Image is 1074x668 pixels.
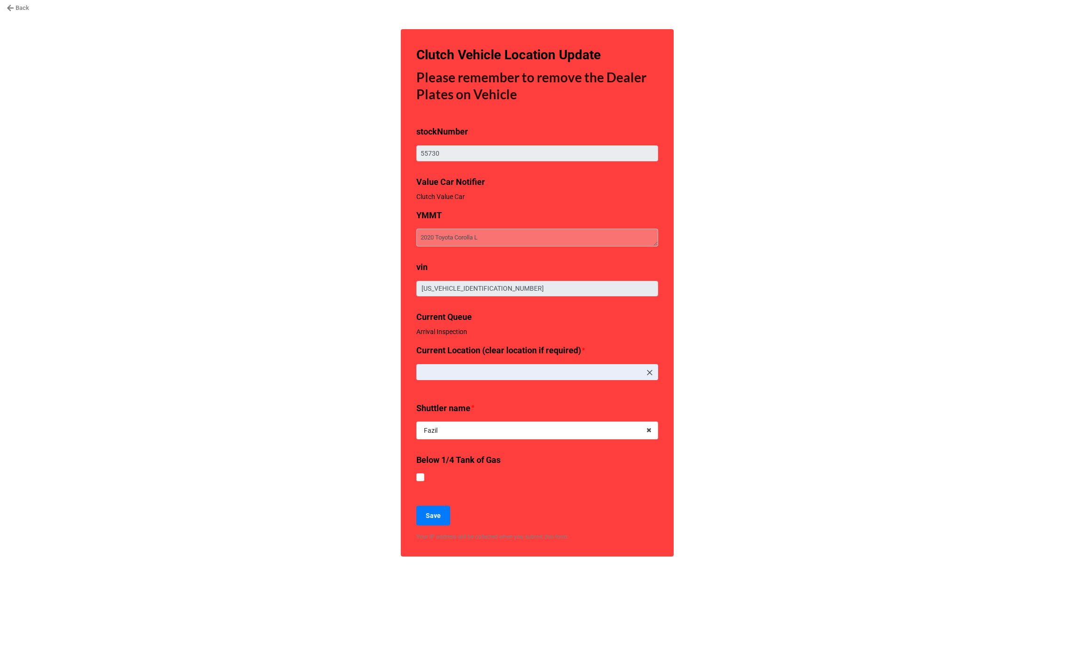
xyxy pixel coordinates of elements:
[416,453,501,467] label: Below 1/4 Tank of Gas
[416,192,658,201] p: Clutch Value Car
[424,427,438,434] div: Fazil
[416,506,450,525] button: Save
[7,3,29,13] a: Back
[416,209,442,222] label: YMMT
[416,533,658,541] p: Your IP address will be collected when you submit this form.
[416,327,658,336] p: Arrival Inspection
[416,312,472,322] b: Current Queue
[416,344,581,357] label: Current Location (clear location if required)
[416,125,468,138] label: stockNumber
[416,261,428,274] label: vin
[416,47,601,63] b: Clutch Vehicle Location Update
[416,69,646,102] strong: Please remember to remove the Dealer Plates on Vehicle
[416,229,658,247] textarea: 2020 Toyota Corolla L
[416,402,470,415] label: Shuttler name
[416,177,485,187] b: Value Car Notifier
[426,511,441,521] b: Save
